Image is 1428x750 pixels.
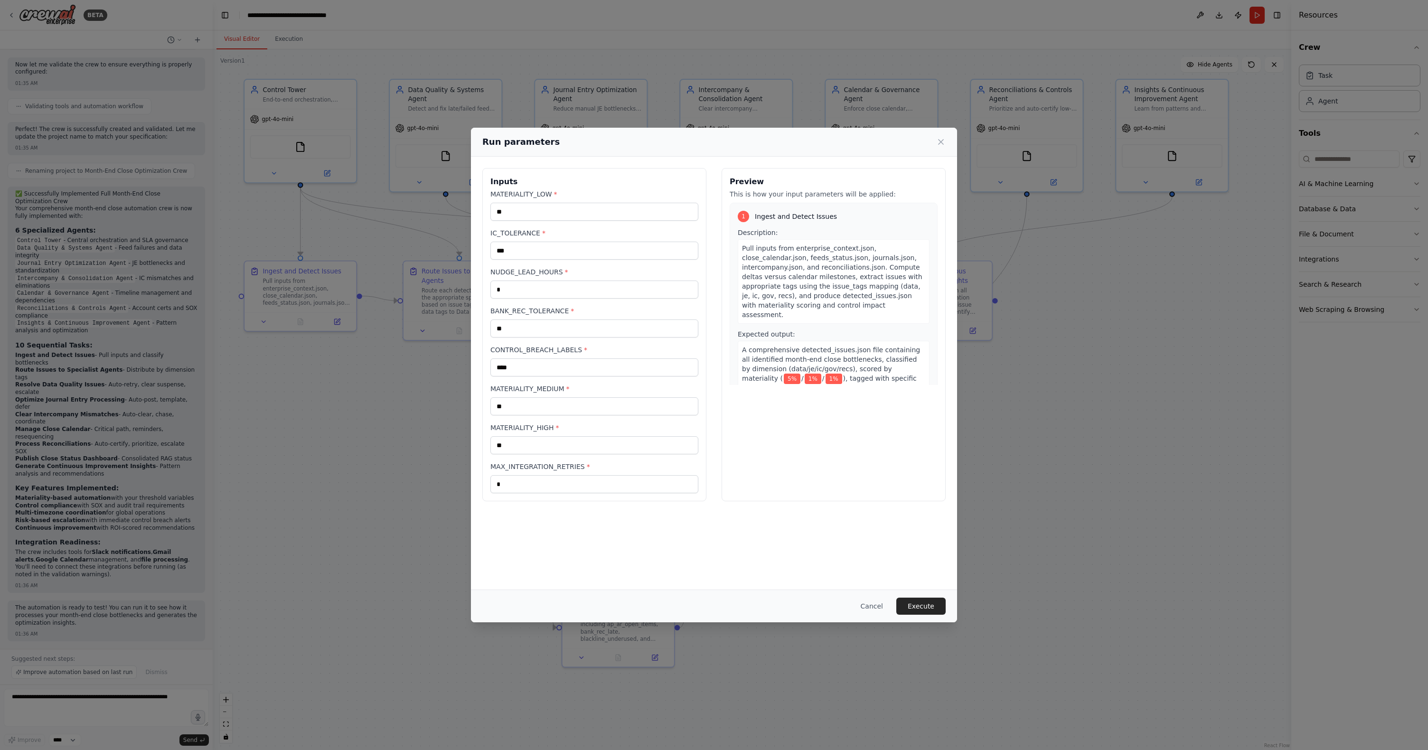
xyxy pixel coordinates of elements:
span: Expected output: [738,330,795,338]
div: 1 [738,211,749,222]
h3: Inputs [490,176,698,187]
span: / [822,375,825,382]
span: Variable: MATERIALITY_HIGH [826,374,842,384]
label: NUDGE_LEAD_HOURS [490,267,698,277]
button: Execute [896,598,946,615]
span: A comprehensive detected_issues.json file containing all identified month-end close bottlenecks, ... [742,346,920,382]
label: MAX_INTEGRATION_RETRIES [490,462,698,471]
h2: Run parameters [482,135,560,149]
span: Description: [738,229,778,236]
label: BANK_REC_TOLERANCE [490,306,698,316]
span: / [801,375,804,382]
label: MATERIALITY_LOW [490,189,698,199]
label: IC_TOLERANCE [490,228,698,238]
label: CONTROL_BREACH_LABELS [490,345,698,355]
label: MATERIALITY_HIGH [490,423,698,432]
button: Cancel [853,598,891,615]
h3: Preview [730,176,938,187]
label: MATERIALITY_MEDIUM [490,384,698,394]
span: Variable: MATERIALITY_LOW [784,374,800,384]
p: This is how your input parameters will be applied: [730,189,938,199]
span: Variable: MATERIALITY_MEDIUM [805,374,821,384]
span: Pull inputs from enterprise_context.json, close_calendar.json, feeds_status.json, journals.json, ... [742,244,922,319]
span: Ingest and Detect Issues [755,212,837,221]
